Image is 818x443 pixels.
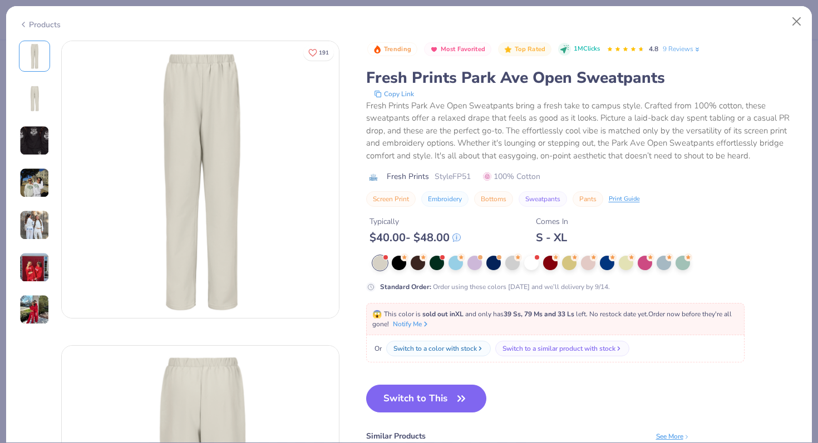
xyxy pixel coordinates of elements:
strong: Standard Order : [380,282,431,291]
button: Switch to a similar product with stock [495,341,629,356]
div: See More [656,431,690,441]
strong: sold out in XL [422,310,464,318]
span: 4.8 [649,44,658,53]
img: User generated content [19,295,50,325]
button: Badge Button [424,42,491,57]
button: Screen Print [366,191,416,207]
div: $ 40.00 - $ 48.00 [369,231,461,245]
div: Fresh Prints Park Ave Open Sweatpants bring a fresh take to campus style. Crafted from 100% cotto... [366,99,800,162]
img: Front [21,43,48,69]
span: 😱 [372,309,382,320]
button: Embroidery [421,191,469,207]
button: Badge Button [367,42,417,57]
img: Back [21,85,48,112]
span: 191 [319,50,329,56]
button: Pants [573,191,603,207]
span: Style FP51 [435,171,471,182]
img: Top Rated sort [504,45,513,54]
button: Bottoms [474,191,513,207]
div: Fresh Prints Park Ave Open Sweatpants [366,67,800,88]
div: Similar Products [366,430,426,442]
button: Badge Button [498,42,551,57]
div: Switch to a color with stock [393,344,477,354]
img: User generated content [19,210,50,240]
button: copy to clipboard [371,88,417,99]
img: Front [62,41,339,318]
img: Trending sort [373,45,382,54]
span: Most Favorited [441,46,485,52]
div: Comes In [536,216,568,227]
div: Typically [369,216,461,227]
img: User generated content [19,126,50,156]
img: Most Favorited sort [430,45,438,54]
img: User generated content [19,252,50,282]
div: Products [19,19,61,31]
span: This color is and only has left . No restock date yet. Order now before they're all gone! [372,310,732,328]
div: Order using these colors [DATE] and we’ll delivery by 9/14. [380,282,610,292]
span: Top Rated [515,46,546,52]
button: Close [786,11,807,32]
div: 4.8 Stars [607,41,644,58]
img: brand logo [366,173,381,182]
button: Notify Me [393,319,430,329]
span: Trending [384,46,411,52]
span: 100% Cotton [483,171,540,182]
span: Fresh Prints [387,171,429,182]
img: User generated content [19,168,50,198]
div: Switch to a similar product with stock [502,344,615,354]
button: Switch to a color with stock [386,341,491,356]
span: 1M Clicks [574,44,600,54]
button: Like [303,44,334,61]
div: Print Guide [609,195,640,204]
button: Switch to This [366,385,487,412]
div: S - XL [536,231,568,245]
a: 9 Reviews [663,44,701,54]
strong: 39 Ss, 79 Ms and 33 Ls [504,310,574,318]
button: Sweatpants [519,191,567,207]
span: Or [372,344,382,354]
